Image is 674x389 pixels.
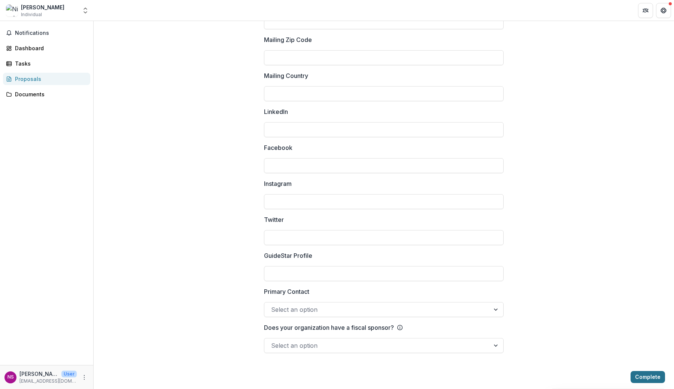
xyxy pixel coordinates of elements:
[264,251,312,260] p: GuideStar Profile
[3,42,90,54] a: Dashboard
[80,373,89,382] button: More
[3,73,90,85] a: Proposals
[631,371,665,383] button: Complete
[656,3,671,18] button: Get Help
[264,35,312,44] p: Mailing Zip Code
[264,323,394,332] p: Does your organization have a fiscal sponsor?
[15,75,84,83] div: Proposals
[264,287,309,296] p: Primary Contact
[19,378,77,385] p: [EMAIL_ADDRESS][DOMAIN_NAME]
[21,3,64,11] div: [PERSON_NAME]
[80,3,91,18] button: Open entity switcher
[264,143,292,152] p: Facebook
[15,60,84,67] div: Tasks
[21,11,42,18] span: Individual
[264,215,284,224] p: Twitter
[264,107,288,116] p: LinkedIn
[3,88,90,100] a: Documents
[7,375,14,380] div: Nicolas Shealy
[3,57,90,70] a: Tasks
[264,179,292,188] p: Instagram
[15,90,84,98] div: Documents
[638,3,653,18] button: Partners
[264,71,308,80] p: Mailing Country
[6,4,18,16] img: Nicolas Gray Shealy
[61,371,77,377] p: User
[15,30,87,36] span: Notifications
[15,44,84,52] div: Dashboard
[19,370,58,378] p: [PERSON_NAME]
[3,27,90,39] button: Notifications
